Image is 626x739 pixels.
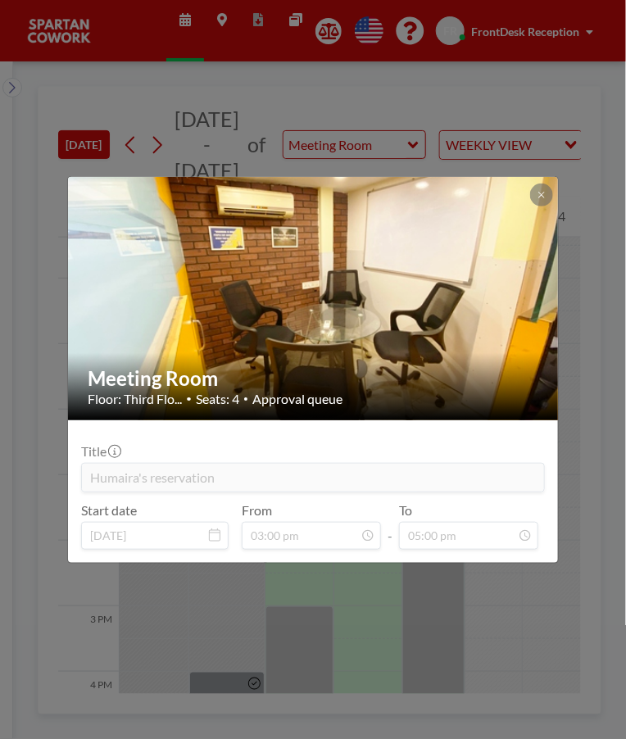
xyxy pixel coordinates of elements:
label: Title [81,443,120,460]
label: From [242,502,272,519]
span: Seats: 4 [196,391,239,407]
span: Floor: Third Flo... [88,391,182,407]
span: Approval queue [252,391,342,407]
label: To [399,502,412,519]
h2: Meeting Room [88,366,540,391]
label: Start date [81,502,137,519]
span: - [388,508,392,544]
img: 537.jpg [68,114,560,483]
span: • [186,392,192,405]
input: (No title) [82,464,544,492]
span: • [243,393,248,404]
